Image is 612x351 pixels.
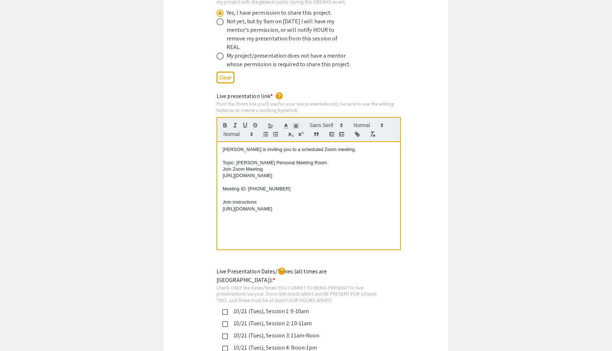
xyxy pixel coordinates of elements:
[5,319,30,346] iframe: Chat
[227,52,352,69] div: My project/presentation does not have a mentor whose permission is required to share this project.
[223,166,395,172] p: Join Zoom Meeting
[217,72,234,83] button: Clear
[217,284,384,303] div: Check ONLY the dates/times YOU COMMIT TO BEING PRESENT for live presentations via your Zoom link ...
[223,186,395,192] p: Meeting ID: [PHONE_NUMBER]
[228,319,378,328] div: 10/21 (Tues), Session 2: 10-11am
[223,146,395,153] p: [PERSON_NAME] is inviting you to a scheduled Zoom meeting.
[217,101,401,113] div: Post the Zoom link you'll use for your live presentation(s); be sure to use the editing features ...
[275,92,283,100] mat-icon: help
[227,17,352,52] div: Not yet, but by 9am on [DATE] I will have my mentor's permission, or will notify HOUR to remove m...
[277,267,286,276] mat-icon: help
[223,206,395,212] p: [URL][DOMAIN_NAME]
[228,331,378,340] div: 10/21 (Tues), Session 3: 11am-Noon
[223,160,395,166] p: Topic: [PERSON_NAME] Personal Meeting Room
[217,268,327,284] mat-label: Live Presentation Dates/Times (all times are [GEOGRAPHIC_DATA]):
[223,172,395,179] p: [URL][DOMAIN_NAME]
[228,307,378,316] div: 10/21 (Tues), Session 1: 9-10am
[217,92,273,100] mat-label: Live presentation link
[227,9,332,17] div: Yes, I have permission to share this project.
[223,199,395,205] p: Join instructions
